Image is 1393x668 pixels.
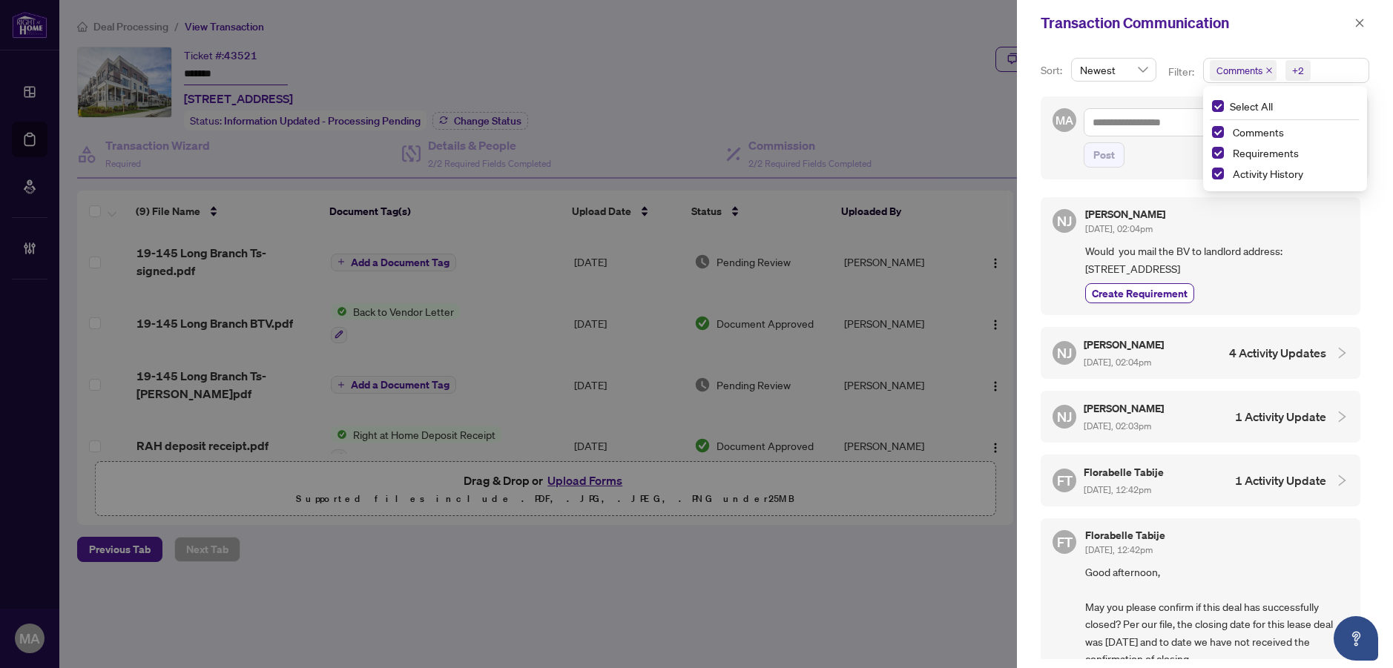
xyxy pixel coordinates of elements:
[1292,63,1304,78] div: +2
[1235,408,1326,426] h4: 1 Activity Update
[1080,59,1147,81] span: Newest
[1084,400,1166,417] h5: [PERSON_NAME]
[1233,146,1299,159] span: Requirements
[1057,470,1073,491] span: FT
[1216,63,1262,78] span: Comments
[1057,211,1072,231] span: NJ
[1085,283,1194,303] button: Create Requirement
[1212,126,1224,138] span: Select Comments
[1168,64,1196,80] p: Filter:
[1041,62,1065,79] p: Sort:
[1084,463,1166,480] h5: Florabelle Tabije
[1057,532,1073,552] span: FT
[1084,420,1151,431] span: [DATE], 02:03pm
[1057,343,1072,363] span: NJ
[1084,484,1151,495] span: [DATE], 12:42pm
[1233,125,1284,139] span: Comments
[1085,223,1153,234] span: [DATE], 02:04pm
[1041,454,1360,506] div: FTFlorabelle Tabije [DATE], 12:42pm1 Activity Update
[1085,209,1165,219] h5: [PERSON_NAME]
[1335,410,1348,423] span: collapsed
[1335,346,1348,360] span: collapsed
[1212,147,1224,159] span: Select Requirements
[1224,98,1279,114] span: Select All
[1212,168,1224,179] span: Select Activity History
[1229,344,1326,362] h4: 4 Activity Updates
[1210,60,1277,81] span: Comments
[1041,327,1360,379] div: NJ[PERSON_NAME] [DATE], 02:04pm4 Activity Updates
[1056,111,1073,129] span: MA
[1227,144,1358,162] span: Requirements
[1057,406,1072,427] span: NJ
[1334,616,1378,661] button: Open asap
[1084,142,1124,168] button: Post
[1227,165,1358,182] span: Activity History
[1265,67,1273,74] span: close
[1233,167,1303,180] span: Activity History
[1041,391,1360,443] div: NJ[PERSON_NAME] [DATE], 02:03pm1 Activity Update
[1085,544,1153,555] span: [DATE], 12:42pm
[1085,530,1165,540] h5: Florabelle Tabije
[1235,472,1326,489] h4: 1 Activity Update
[1085,242,1348,277] span: Would you mail the BV to landlord address: [STREET_ADDRESS]
[1092,285,1188,301] span: Create Requirement
[1354,18,1365,28] span: close
[1084,336,1166,353] h5: [PERSON_NAME]
[1041,12,1350,34] div: Transaction Communication
[1084,357,1151,368] span: [DATE], 02:04pm
[1335,474,1348,487] span: collapsed
[1227,123,1358,141] span: Comments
